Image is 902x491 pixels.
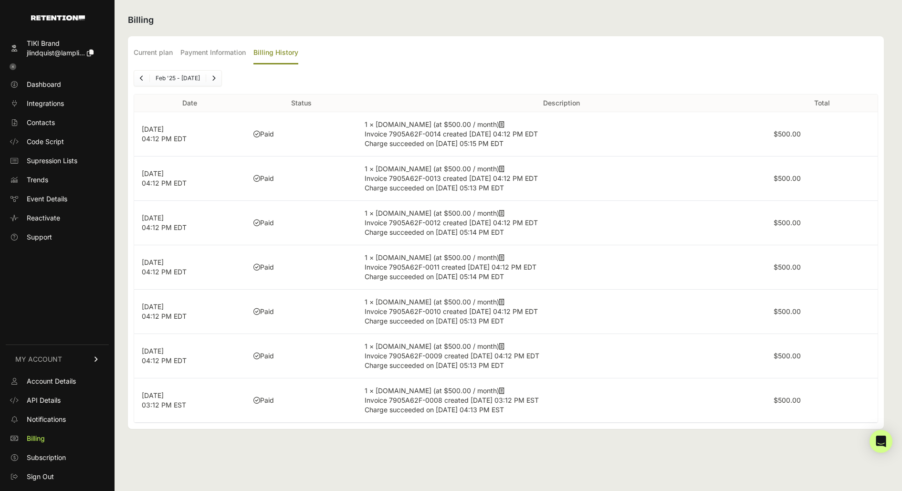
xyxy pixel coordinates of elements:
th: Date [134,94,246,112]
p: [DATE] 04:12 PM EDT [142,258,238,277]
a: Event Details [6,191,109,207]
label: Current plan [134,42,173,64]
span: Charge succeeded on [DATE] 05:14 PM EDT [365,272,504,281]
td: Paid [246,157,357,201]
img: Retention.com [31,15,85,21]
a: Reactivate [6,210,109,226]
label: Payment Information [180,42,246,64]
a: Trends [6,172,109,188]
a: Code Script [6,134,109,149]
td: 1 × [DOMAIN_NAME] (at $500.00 / month) [357,201,766,245]
div: Open Intercom Messenger [870,430,892,453]
th: Status [246,94,357,112]
td: Paid [246,290,357,334]
span: Charge succeeded on [DATE] 05:15 PM EDT [365,139,503,147]
a: MY ACCOUNT [6,345,109,374]
span: API Details [27,396,61,405]
label: $500.00 [774,352,801,360]
a: Notifications [6,412,109,427]
td: 1 × [DOMAIN_NAME] (at $500.00 / month) [357,112,766,157]
p: [DATE] 04:12 PM EDT [142,302,238,321]
span: MY ACCOUNT [15,355,62,364]
span: Charge succeeded on [DATE] 05:14 PM EDT [365,228,504,236]
td: 1 × [DOMAIN_NAME] (at $500.00 / month) [357,157,766,201]
li: Feb '25 - [DATE] [149,74,206,82]
label: $500.00 [774,307,801,315]
label: Billing History [253,42,298,64]
td: 1 × [DOMAIN_NAME] (at $500.00 / month) [357,245,766,290]
span: Trends [27,175,48,185]
label: $500.00 [774,263,801,271]
span: Reactivate [27,213,60,223]
span: Billing [27,434,45,443]
span: Contacts [27,118,55,127]
a: API Details [6,393,109,408]
span: Account Details [27,376,76,386]
td: 1 × [DOMAIN_NAME] (at $500.00 / month) [357,290,766,334]
td: Paid [246,201,357,245]
span: Dashboard [27,80,61,89]
span: Subscription [27,453,66,462]
th: Description [357,94,766,112]
a: Supression Lists [6,153,109,168]
h2: Billing [128,13,884,27]
a: Next [206,71,221,86]
a: Integrations [6,96,109,111]
span: Invoice 7905A62F-0008 created [DATE] 03:12 PM EST [365,396,539,404]
span: Notifications [27,415,66,424]
span: Supression Lists [27,156,77,166]
span: jlindquist@lampli... [27,49,85,57]
label: $500.00 [774,174,801,182]
div: TIKI Brand [27,39,94,48]
span: Invoice 7905A62F-0009 created [DATE] 04:12 PM EDT [365,352,539,360]
span: Charge succeeded on [DATE] 05:13 PM EDT [365,317,504,325]
p: [DATE] 04:12 PM EDT [142,346,238,366]
a: Account Details [6,374,109,389]
a: Subscription [6,450,109,465]
label: $500.00 [774,396,801,404]
span: Sign Out [27,472,54,481]
a: Billing [6,431,109,446]
span: Event Details [27,194,67,204]
a: Support [6,230,109,245]
p: [DATE] 04:12 PM EDT [142,213,238,232]
label: $500.00 [774,130,801,138]
p: [DATE] 04:12 PM EDT [142,125,238,144]
a: TIKI Brand jlindquist@lampli... [6,36,109,61]
span: Charge succeeded on [DATE] 04:13 PM EST [365,406,504,414]
td: Paid [246,245,357,290]
p: [DATE] 04:12 PM EDT [142,169,238,188]
td: 1 × [DOMAIN_NAME] (at $500.00 / month) [357,334,766,378]
td: Paid [246,112,357,157]
span: Support [27,232,52,242]
a: Dashboard [6,77,109,92]
span: Invoice 7905A62F-0012 created [DATE] 04:12 PM EDT [365,219,538,227]
span: Invoice 7905A62F-0013 created [DATE] 04:12 PM EDT [365,174,538,182]
a: Sign Out [6,469,109,484]
a: Contacts [6,115,109,130]
td: Paid [246,378,357,423]
span: Charge succeeded on [DATE] 05:13 PM EDT [365,361,504,369]
td: 1 × [DOMAIN_NAME] (at $500.00 / month) [357,378,766,423]
span: Integrations [27,99,64,108]
a: Previous [134,71,149,86]
p: [DATE] 03:12 PM EST [142,391,238,410]
span: Charge succeeded on [DATE] 05:13 PM EDT [365,184,504,192]
td: Paid [246,334,357,378]
span: Code Script [27,137,64,146]
label: $500.00 [774,219,801,227]
span: Invoice 7905A62F-0011 created [DATE] 04:12 PM EDT [365,263,536,271]
span: Invoice 7905A62F-0010 created [DATE] 04:12 PM EDT [365,307,538,315]
th: Total [766,94,878,112]
span: Invoice 7905A62F-0014 created [DATE] 04:12 PM EDT [365,130,538,138]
